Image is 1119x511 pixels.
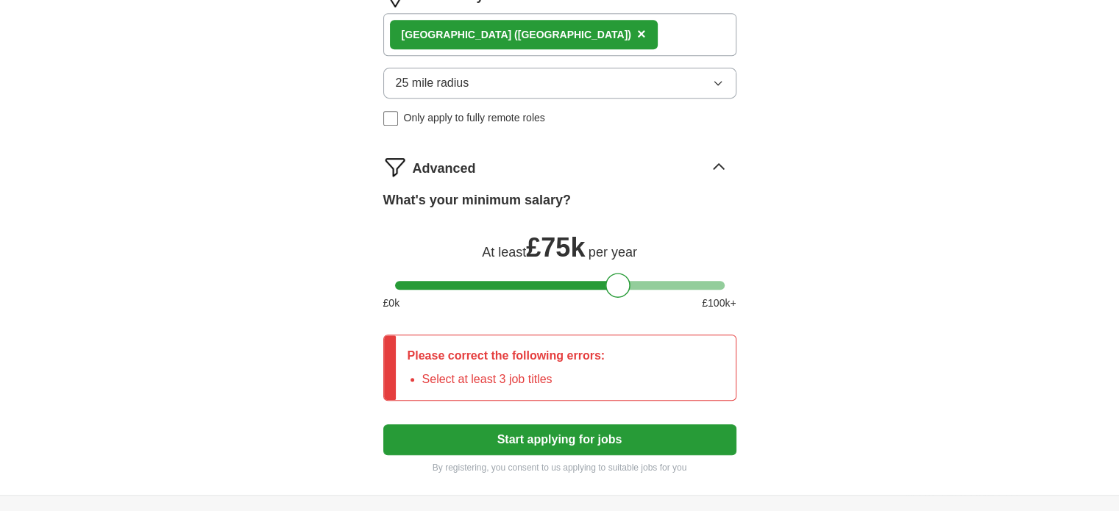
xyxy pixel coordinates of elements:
[383,155,407,179] img: filter
[383,111,398,126] input: Only apply to fully remote roles
[383,461,736,474] p: By registering, you consent to us applying to suitable jobs for you
[383,68,736,99] button: 25 mile radius
[402,27,631,43] div: [GEOGRAPHIC_DATA] ([GEOGRAPHIC_DATA])
[383,296,400,311] span: £ 0 k
[408,347,605,365] p: Please correct the following errors:
[383,190,571,210] label: What's your minimum salary?
[404,110,545,126] span: Only apply to fully remote roles
[526,232,585,262] span: £ 75k
[422,371,605,388] li: Select at least 3 job titles
[702,296,736,311] span: £ 100 k+
[383,424,736,455] button: Start applying for jobs
[413,159,476,179] span: Advanced
[637,26,646,42] span: ×
[396,74,469,92] span: 25 mile radius
[589,245,637,260] span: per year
[482,245,526,260] span: At least
[637,24,646,46] button: ×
